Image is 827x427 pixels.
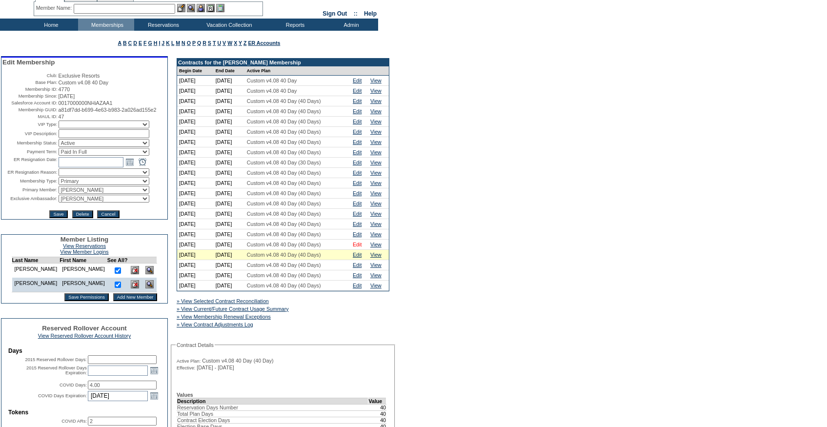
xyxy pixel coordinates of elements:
a: Edit [353,272,362,278]
label: COVID Days Expiration: [38,393,87,398]
td: [DATE] [177,281,214,291]
img: View Dashboard [145,266,154,274]
a: A [118,40,121,46]
span: Custom v4.08 40 Day (40 Days) [247,149,321,155]
td: Primary Member: [2,186,58,194]
span: Custom v4.08 40 Day (40 Days) [247,129,321,135]
td: [DATE] [177,168,214,178]
a: View [370,88,382,94]
a: View [370,160,382,165]
legend: Contract Details [176,342,215,348]
a: » View Membership Renewal Exceptions [177,314,271,320]
a: D [133,40,137,46]
div: Member Name: [36,4,74,12]
td: See All? [107,257,128,264]
span: Custom v4.08 40 Day (40 Days) [247,139,321,145]
td: [DATE] [177,137,214,147]
td: Last Name [12,257,60,264]
td: [DATE] [214,240,245,250]
input: Save Permissions [64,293,109,301]
a: Help [364,10,377,17]
td: Contracts for the [PERSON_NAME] Membership [177,59,389,66]
td: Salesforce Account ID: [2,100,58,106]
td: [DATE] [177,96,214,106]
td: [DATE] [177,106,214,117]
td: MAUL ID: [2,114,58,120]
a: Z [243,40,247,46]
a: B [123,40,127,46]
a: Sign Out [323,10,347,17]
a: Edit [353,139,362,145]
span: Total Plan Days [177,411,213,417]
a: Edit [353,108,362,114]
a: » View Current/Future Contract Usage Summary [177,306,289,312]
span: Custom v4.08 40 Day [247,88,297,94]
a: View [370,149,382,155]
a: U [217,40,221,46]
span: Active Plan: [177,358,201,364]
td: Membership Type: [2,177,58,185]
a: O [187,40,191,46]
span: Custom v4.08 40 Day (40 Days) [247,272,321,278]
a: View [370,98,382,104]
a: G [148,40,152,46]
td: VIP Description: [2,129,58,138]
a: Edit [353,211,362,217]
td: [DATE] [177,229,214,240]
td: [DATE] [177,270,214,281]
span: Custom v4.08 40 Day (40 Days) [247,170,321,176]
a: View [370,211,382,217]
td: [DATE] [214,137,245,147]
span: [DATE] - [DATE] [197,365,234,370]
a: Edit [353,160,362,165]
a: View [370,108,382,114]
td: [DATE] [214,147,245,158]
a: I [159,40,160,46]
span: Custom v4.08 40 Day (40 Days) [247,98,321,104]
td: [DATE] [214,260,245,270]
span: Reservation Days Number [177,405,238,410]
td: Description [177,398,368,404]
td: Admin [322,19,378,31]
td: [DATE] [177,209,214,219]
input: Delete [72,210,93,218]
td: [DATE] [177,260,214,270]
td: Reports [266,19,322,31]
span: Custom v4.08 40 Day (40 Days) [247,211,321,217]
a: View [370,119,382,124]
span: 47 [59,114,64,120]
a: Y [239,40,242,46]
span: Member Listing [61,236,109,243]
td: [DATE] [214,168,245,178]
a: View Reservations [63,243,106,249]
td: [DATE] [214,270,245,281]
td: [DATE] [214,158,245,168]
a: ER Accounts [248,40,280,46]
a: T [213,40,216,46]
a: L [171,40,174,46]
td: Days [8,347,161,354]
a: Edit [353,252,362,258]
a: View [370,272,382,278]
span: 4770 [59,86,70,92]
td: [DATE] [177,199,214,209]
a: Edit [353,180,362,186]
a: F [143,40,147,46]
a: View [370,170,382,176]
a: Edit [353,149,362,155]
a: Edit [353,231,362,237]
span: Custom v4.08 40 Day (40 Days) [247,221,321,227]
td: [DATE] [214,219,245,229]
span: Custom v4.08 40 Day (40 Days) [247,283,321,288]
span: Custom v4.08 40 Day (40 Days) [247,180,321,186]
td: [DATE] [177,147,214,158]
input: Save [49,210,67,218]
td: [DATE] [214,209,245,219]
td: 40 [368,417,386,423]
td: [DATE] [177,178,214,188]
td: Membership Since: [2,93,58,99]
td: Exclusive Ambassador: [2,195,58,203]
span: Custom v4.08 40 Day (30 Days) [247,160,321,165]
td: [DATE] [214,127,245,137]
td: [DATE] [214,117,245,127]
